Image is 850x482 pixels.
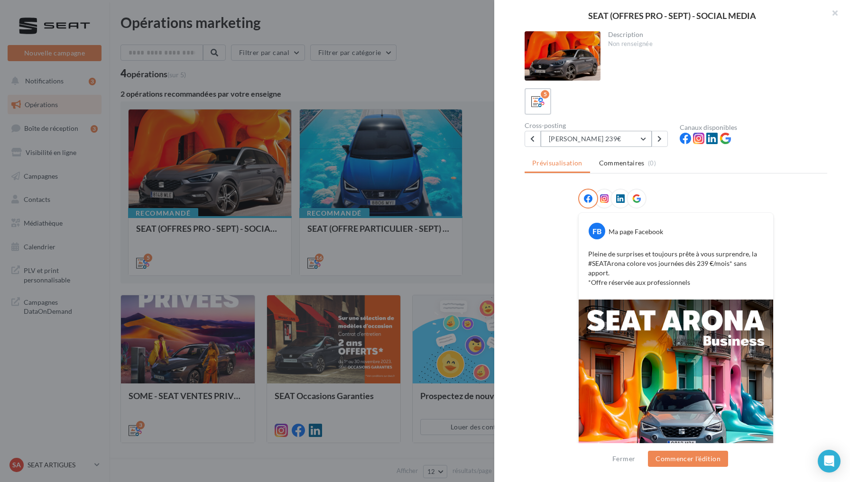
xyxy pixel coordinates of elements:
[609,227,663,236] div: Ma page Facebook
[608,31,820,38] div: Description
[609,453,639,464] button: Fermer
[648,451,728,467] button: Commencer l'édition
[588,249,764,287] p: Pleine de surprises et toujours prête à vous surprendre, la #SEATArona colore vos journées dès 23...
[818,450,841,473] div: Open Intercom Messenger
[541,90,549,99] div: 5
[509,11,835,20] div: SEAT (OFFRES PRO - SEPT) - SOCIAL MEDIA
[599,158,645,168] span: Commentaires
[541,131,652,147] button: [PERSON_NAME] 239€
[589,223,605,239] div: FB
[608,40,820,48] div: Non renseignée
[525,122,672,129] div: Cross-posting
[648,159,656,167] span: (0)
[680,124,827,131] div: Canaux disponibles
